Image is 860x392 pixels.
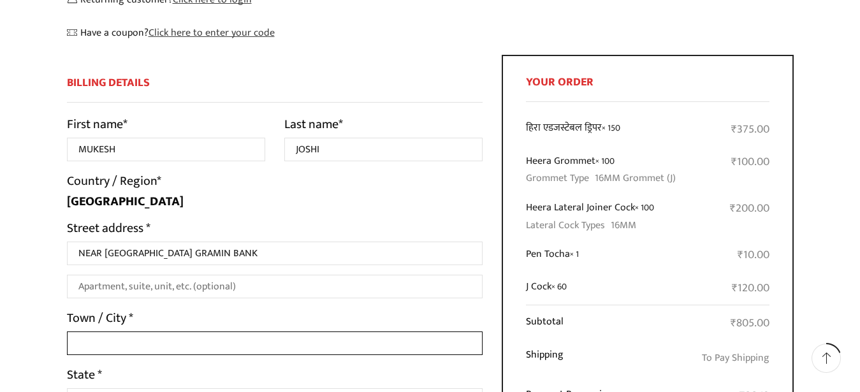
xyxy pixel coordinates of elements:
[551,279,567,294] strong: × 60
[67,25,794,40] div: Have a coupon?
[731,314,736,333] span: ₹
[526,340,690,380] th: Shipping
[595,154,615,168] strong: × 100
[526,73,594,92] span: Your order
[730,199,769,218] bdi: 200.00
[67,191,184,212] strong: [GEOGRAPHIC_DATA]
[570,247,579,261] strong: × 1
[526,146,690,192] td: Heera Grommet
[611,218,636,233] p: 16MM
[67,114,128,134] label: First name
[731,120,737,139] span: ₹
[702,349,769,367] label: To Pay Shipping
[67,308,133,328] label: Town / City
[730,199,736,218] span: ₹
[149,24,275,41] a: Enter your coupon code
[67,218,150,238] label: Street address
[731,152,737,171] span: ₹
[67,242,483,265] input: House number and street name
[67,365,102,385] label: State
[732,279,769,298] bdi: 120.00
[67,171,161,191] label: Country / Region
[731,120,769,139] bdi: 375.00
[526,218,605,233] dt: Lateral Cock Types
[738,245,743,265] span: ₹
[67,73,150,92] span: Billing Details
[738,245,769,265] bdi: 10.00
[526,272,690,305] td: J Cock
[595,171,676,185] p: 16MM Grommet (J)
[526,192,690,239] td: Heera Lateral Joiner Cock
[526,305,690,340] th: Subtotal
[635,200,654,215] strong: × 100
[526,240,690,272] td: Pen Tocha
[602,120,620,135] strong: × 150
[284,114,343,134] label: Last name
[732,279,738,298] span: ₹
[526,171,589,185] dt: Grommet Type
[731,152,769,171] bdi: 100.00
[67,275,483,298] input: Apartment, suite, unit, etc. (optional)
[526,113,690,146] td: हिरा एडजस्टेबल ड्रिपर
[731,314,769,333] bdi: 805.00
